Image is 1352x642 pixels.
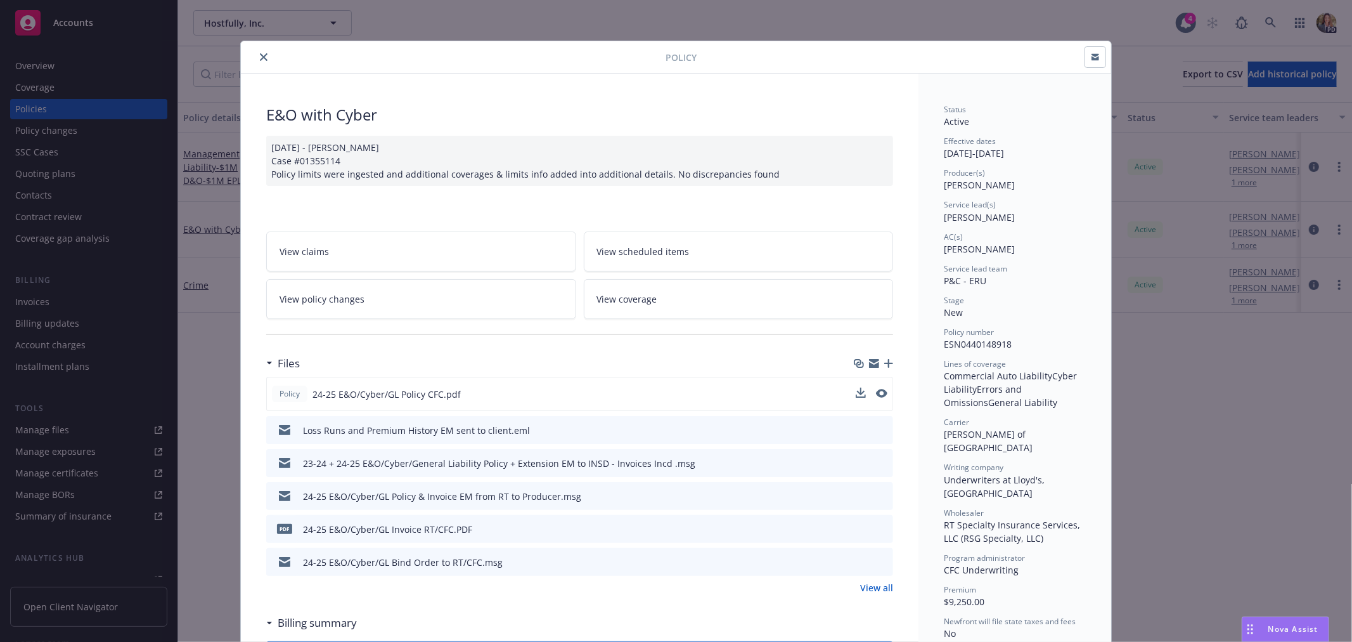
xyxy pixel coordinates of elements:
span: Policy [666,51,697,64]
button: preview file [877,556,888,569]
button: download file [856,388,866,398]
span: Nova Assist [1268,624,1318,634]
span: New [944,306,963,318]
span: 24-25 E&O/Cyber/GL Policy CFC.pdf [312,388,461,401]
div: Loss Runs and Premium History EM sent to client.eml [303,424,530,437]
div: Drag to move [1242,617,1258,641]
span: [PERSON_NAME] [944,179,1015,191]
button: download file [856,523,866,536]
button: download file [856,490,866,503]
div: 23-24 + 24-25 E&O/Cyber/General Liability Policy + Extension EM to INSD - Invoices Incd .msg [303,457,695,470]
button: preview file [876,388,887,401]
div: E&O with Cyber [266,104,893,126]
button: preview file [876,389,887,398]
span: RT Specialty Insurance Services, LLC (RSG Specialty, LLC) [944,519,1083,544]
span: ESN0440148918 [944,338,1012,350]
span: Program administrator [944,553,1025,563]
span: CFC Underwriting [944,564,1019,576]
span: Underwriters at Lloyd's, [GEOGRAPHIC_DATA] [944,474,1047,499]
button: preview file [877,424,888,437]
div: Files [266,355,300,372]
span: AC(s) [944,232,963,242]
span: PDF [277,524,292,534]
h3: Files [278,355,300,372]
span: $9,250.00 [944,596,984,608]
a: View coverage [584,279,894,319]
span: View coverage [597,292,657,306]
span: Policy number [944,327,994,337]
div: Billing summary [266,615,357,631]
button: close [256,49,271,65]
span: [PERSON_NAME] of [GEOGRAPHIC_DATA] [944,428,1033,454]
a: View scheduled items [584,232,894,272]
span: Stage [944,295,964,306]
div: [DATE] - [DATE] [944,136,1086,160]
a: View all [860,581,893,594]
span: [PERSON_NAME] [944,211,1015,223]
button: download file [856,424,866,437]
span: P&C - ERU [944,275,986,287]
span: View claims [280,245,329,258]
span: Active [944,115,969,128]
span: Cyber Liability [944,370,1079,395]
span: Wholesaler [944,508,984,518]
span: View scheduled items [597,245,690,258]
a: View claims [266,232,576,272]
span: Service lead team [944,263,1007,274]
button: preview file [877,457,888,470]
span: Commercial Auto Liability [944,370,1052,382]
span: Errors and Omissions [944,383,1024,409]
span: Writing company [944,462,1003,473]
span: Effective dates [944,136,996,147]
div: [DATE] - [PERSON_NAME] Case #01355114 Policy limits were ingested and additional coverages & limi... [266,136,893,186]
div: 24-25 E&O/Cyber/GL Invoice RT/CFC.PDF [303,523,472,536]
span: Status [944,104,966,115]
button: Nova Assist [1242,617,1329,642]
a: View policy changes [266,279,576,319]
h3: Billing summary [278,615,357,631]
span: View policy changes [280,292,364,306]
button: download file [856,556,866,569]
span: Carrier [944,417,969,428]
span: No [944,627,956,639]
span: Producer(s) [944,167,985,178]
span: Service lead(s) [944,199,996,210]
div: 24-25 E&O/Cyber/GL Policy & Invoice EM from RT to Producer.msg [303,490,581,503]
span: Newfront will file state taxes and fees [944,616,1076,627]
button: download file [856,457,866,470]
span: Policy [277,388,302,400]
button: download file [856,388,866,401]
span: [PERSON_NAME] [944,243,1015,255]
span: General Liability [988,396,1057,409]
span: Lines of coverage [944,358,1006,369]
button: preview file [877,490,888,503]
div: 24-25 E&O/Cyber/GL Bind Order to RT/CFC.msg [303,556,503,569]
span: Premium [944,584,976,595]
button: preview file [877,523,888,536]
